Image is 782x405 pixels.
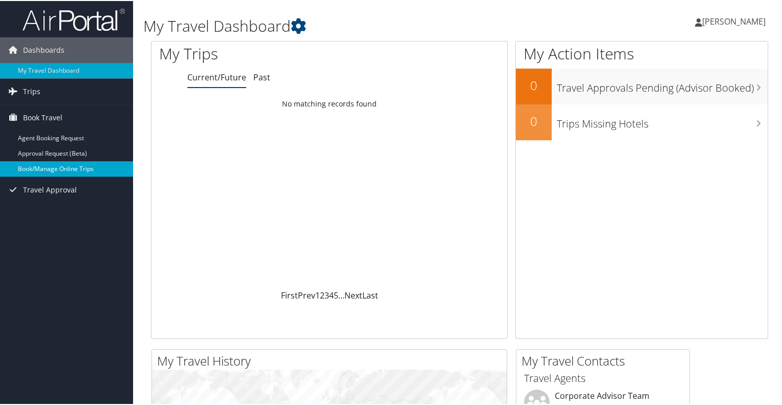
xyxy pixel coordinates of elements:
a: Past [253,71,270,82]
a: 0Travel Approvals Pending (Advisor Booked) [516,68,768,103]
h2: My Travel Contacts [522,351,689,369]
a: 1 [315,289,320,300]
h2: My Travel History [157,351,507,369]
h1: My Trips [159,42,352,63]
h3: Travel Approvals Pending (Advisor Booked) [557,75,768,94]
h2: 0 [516,76,552,93]
h1: My Action Items [516,42,768,63]
span: Trips [23,78,40,103]
span: Travel Approval [23,176,77,202]
img: airportal-logo.png [23,7,125,31]
a: Last [362,289,378,300]
a: Next [344,289,362,300]
a: Current/Future [187,71,246,82]
a: Prev [298,289,315,300]
a: 5 [334,289,338,300]
h3: Trips Missing Hotels [557,111,768,130]
a: First [281,289,298,300]
span: Dashboards [23,36,64,62]
a: 3 [324,289,329,300]
span: … [338,289,344,300]
span: Book Travel [23,104,62,130]
a: [PERSON_NAME] [695,5,776,36]
a: 0Trips Missing Hotels [516,103,768,139]
a: 4 [329,289,334,300]
span: [PERSON_NAME] [702,15,766,26]
td: No matching records found [151,94,507,112]
h3: Travel Agents [524,370,682,385]
a: 2 [320,289,324,300]
h1: My Travel Dashboard [143,14,565,36]
h2: 0 [516,112,552,129]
